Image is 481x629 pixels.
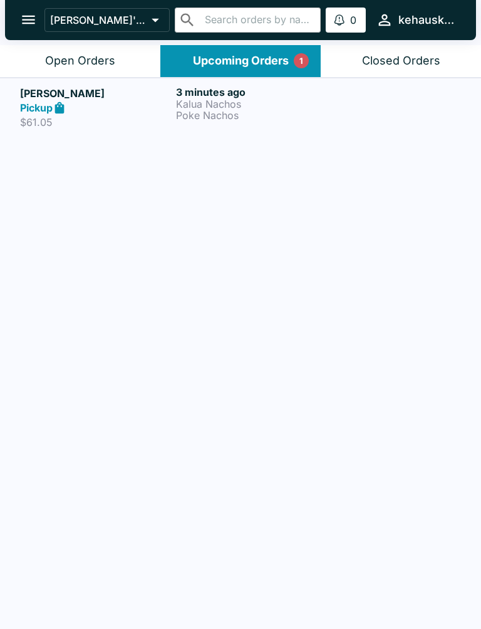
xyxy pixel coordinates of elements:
[45,54,115,68] div: Open Orders
[176,110,327,121] p: Poke Nachos
[50,14,147,26] p: [PERSON_NAME]'s Kitchen
[193,54,289,68] div: Upcoming Orders
[201,11,316,29] input: Search orders by name or phone number
[44,8,170,32] button: [PERSON_NAME]'s Kitchen
[176,98,327,110] p: Kalua Nachos
[350,14,356,26] p: 0
[299,55,303,67] p: 1
[362,54,440,68] div: Closed Orders
[13,4,44,36] button: open drawer
[176,86,327,98] h6: 3 minutes ago
[20,116,171,128] p: $61.05
[371,6,461,33] button: kehauskitchen
[20,86,171,101] h5: [PERSON_NAME]
[20,101,53,114] strong: Pickup
[398,13,456,28] div: kehauskitchen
